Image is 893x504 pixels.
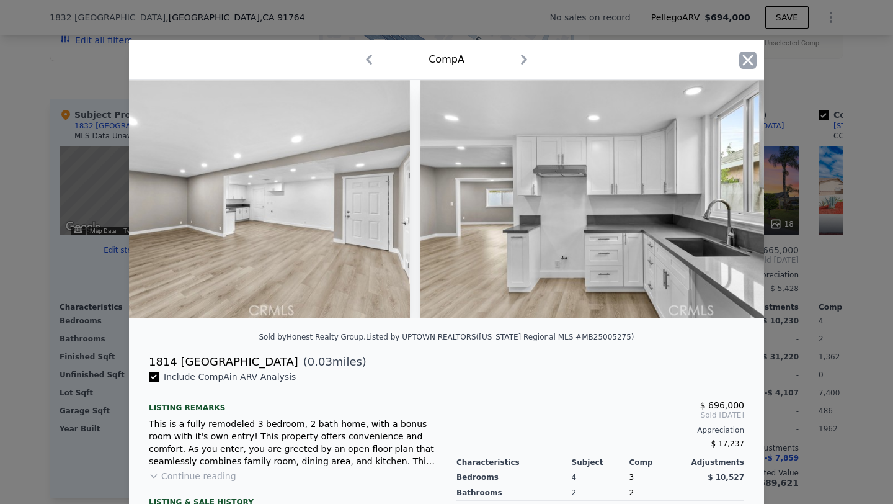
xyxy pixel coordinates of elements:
[456,485,572,501] div: Bathrooms
[629,485,686,501] div: 2
[629,457,686,467] div: Comp
[708,473,744,482] span: $ 10,527
[572,485,629,501] div: 2
[572,457,629,467] div: Subject
[456,425,744,435] div: Appreciation
[420,80,777,318] img: Property Img
[686,485,744,501] div: -
[686,457,744,467] div: Adjustments
[429,52,464,67] div: Comp A
[708,439,744,448] span: -$ 17,237
[149,393,437,413] div: Listing remarks
[149,470,236,482] button: Continue reading
[456,470,572,485] div: Bedrooms
[298,353,367,371] span: ( miles)
[159,372,301,382] span: Include Comp A in ARV Analysis
[572,470,629,485] div: 4
[149,418,437,467] div: This is a fully remodeled 3 bedroom, 2 bath home, with a bonus room with it's own entry! This pro...
[456,457,572,467] div: Characteristics
[259,333,365,341] div: Sold by Honest Realty Group .
[629,473,634,482] span: 3
[308,355,332,368] span: 0.03
[700,400,744,410] span: $ 696,000
[53,80,410,318] img: Property Img
[149,353,298,371] div: 1814 [GEOGRAPHIC_DATA]
[456,410,744,420] span: Sold [DATE]
[366,333,634,341] div: Listed by UPTOWN REALTORS ([US_STATE] Regional MLS #MB25005275)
